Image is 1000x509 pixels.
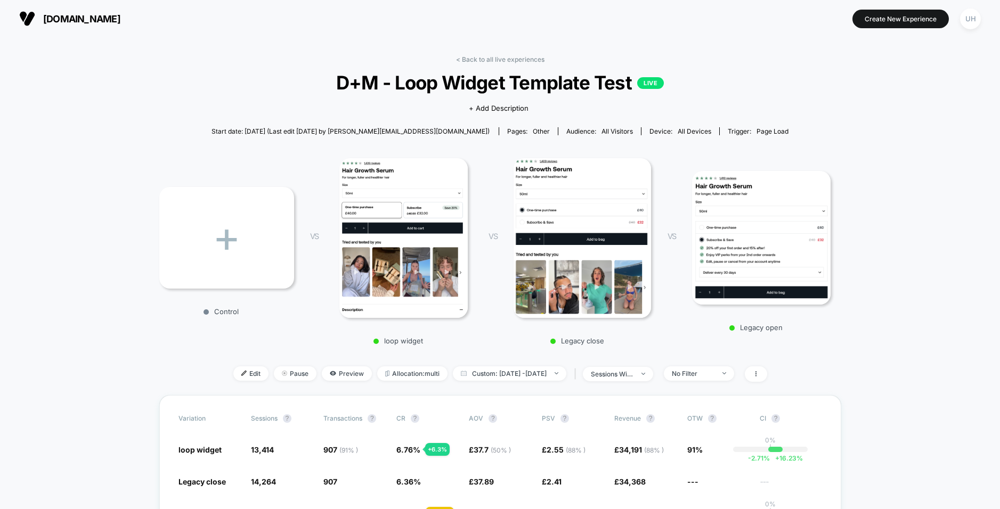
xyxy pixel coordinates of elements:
span: 2.55 [547,445,586,454]
div: UH [960,9,981,29]
span: 16.23 % [770,454,803,462]
span: AOV [469,414,483,422]
span: £ [469,477,494,486]
div: No Filter [672,370,714,377]
p: | [769,444,771,452]
span: [DOMAIN_NAME] [43,13,120,24]
span: CR [396,414,405,422]
div: Trigger: [728,127,788,135]
span: + [775,454,779,462]
span: 2.41 [547,477,562,486]
span: Page Load [757,127,788,135]
span: D+M - Loop Widget Template Test [193,71,807,94]
img: Legacy close main [514,158,651,318]
button: ? [560,414,569,423]
span: ( 88 % ) [566,446,586,454]
img: loop widget main [339,158,468,318]
button: ? [646,414,655,423]
span: £ [614,477,646,486]
button: Create New Experience [852,10,949,28]
span: loop widget [178,445,222,454]
span: 907 [323,477,337,486]
span: Sessions [251,414,278,422]
button: ? [283,414,291,423]
span: 37.7 [474,445,511,454]
span: 91% [687,445,703,454]
span: PSV [542,414,555,422]
span: OTW [687,414,746,423]
img: end [282,371,287,376]
span: 34,191 [619,445,664,454]
button: ? [708,414,717,423]
div: + 6.3 % [425,443,450,456]
img: end [555,372,558,374]
span: Legacy close [178,477,226,486]
span: ( 91 % ) [339,446,358,454]
img: end [641,373,645,375]
span: 13,414 [251,445,274,454]
img: Visually logo [19,11,35,27]
span: VS [668,232,676,241]
p: 0% [765,436,776,444]
span: £ [614,445,664,454]
div: Audience: [566,127,633,135]
img: calendar [461,371,467,376]
span: + Add Description [469,103,529,114]
span: Edit [233,366,269,381]
span: £ [542,477,562,486]
span: ( 88 % ) [644,446,664,454]
span: other [533,127,550,135]
div: Pages: [507,127,550,135]
span: Start date: [DATE] (Last edit [DATE] by [PERSON_NAME][EMAIL_ADDRESS][DOMAIN_NAME]) [212,127,490,135]
span: 6.36 % [396,477,421,486]
span: Allocation: multi [377,366,448,381]
img: Legacy open main [692,171,831,305]
span: All Visitors [601,127,633,135]
span: ( 50 % ) [491,446,511,454]
div: sessions with impression [591,370,633,378]
span: £ [469,445,511,454]
p: 0% [765,500,776,508]
button: ? [489,414,497,423]
button: ? [771,414,780,423]
button: [DOMAIN_NAME] [16,10,124,27]
span: 34,368 [619,477,646,486]
span: CI [760,414,818,423]
span: VS [489,232,497,241]
button: UH [957,8,984,30]
span: £ [542,445,586,454]
span: --- [687,477,698,486]
span: Revenue [614,414,641,422]
button: ? [368,414,376,423]
button: ? [411,414,419,423]
span: Custom: [DATE] - [DATE] [453,366,566,381]
img: edit [241,371,247,376]
span: --- [760,479,822,487]
span: 6.76 % [396,445,420,454]
span: Variation [178,414,237,423]
a: < Back to all live experiences [456,55,544,63]
span: Preview [322,366,372,381]
span: Transactions [323,414,362,422]
span: 907 [323,445,358,454]
span: -2.71 % [748,454,770,462]
p: loop widget [329,336,468,345]
span: 37.89 [474,477,494,486]
img: rebalance [385,371,389,376]
p: Legacy open [687,323,825,332]
span: | [572,366,583,382]
span: Pause [274,366,316,381]
span: 14,264 [251,477,276,486]
span: all devices [678,127,711,135]
span: Device: [641,127,719,135]
span: VS [310,232,319,241]
p: LIVE [637,77,664,89]
div: + [159,187,294,289]
img: end [722,372,726,374]
p: Control [154,307,289,316]
p: Legacy close [508,336,646,345]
